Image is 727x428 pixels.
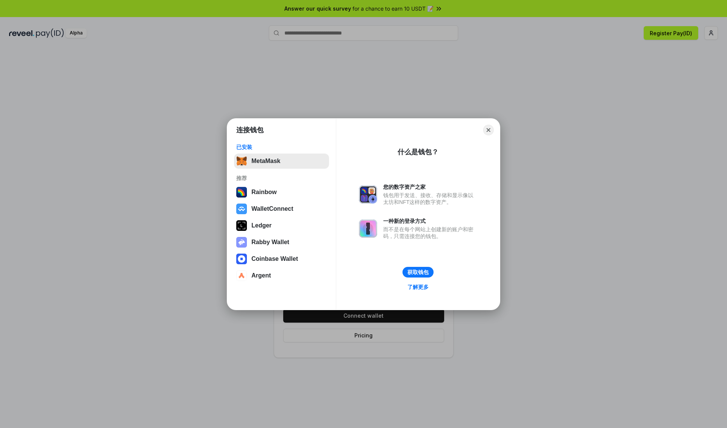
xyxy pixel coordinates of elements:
[234,268,329,283] button: Argent
[251,158,280,165] div: MetaMask
[403,282,433,292] a: 了解更多
[407,284,429,290] div: 了解更多
[483,125,494,135] button: Close
[236,156,247,166] img: svg+xml,%3Csvg%20fill%3D%22none%22%20height%3D%2233%22%20viewBox%3D%220%200%2035%2033%22%20width%...
[251,272,271,279] div: Argent
[234,235,329,250] button: Rabby Wallet
[236,125,264,135] h1: 连接钱包
[403,267,434,277] button: 获取钱包
[236,270,247,281] img: svg+xml,%3Csvg%20width%3D%2228%22%20height%3D%2228%22%20viewBox%3D%220%200%2028%2028%22%20fill%3D...
[236,175,327,182] div: 推荐
[234,201,329,216] button: WalletConnect
[234,218,329,233] button: Ledger
[236,204,247,214] img: svg+xml,%3Csvg%20width%3D%2228%22%20height%3D%2228%22%20viewBox%3D%220%200%2028%2028%22%20fill%3D...
[383,218,477,224] div: 一种新的登录方式
[234,251,329,267] button: Coinbase Wallet
[236,144,327,151] div: 已安装
[234,154,329,169] button: MetaMask
[407,269,429,276] div: 获取钱包
[359,185,377,204] img: svg+xml,%3Csvg%20xmlns%3D%22http%3A%2F%2Fwww.w3.org%2F2000%2Fsvg%22%20fill%3D%22none%22%20viewBox...
[383,183,477,190] div: 您的数字资产之家
[383,192,477,205] div: 钱包用于发送、接收、存储和显示像以太坊和NFT这样的数字资产。
[251,189,277,196] div: Rainbow
[251,205,293,212] div: WalletConnect
[383,226,477,240] div: 而不是在每个网站上创建新的账户和密码，只需连接您的钱包。
[398,147,438,157] div: 什么是钱包？
[234,185,329,200] button: Rainbow
[359,219,377,238] img: svg+xml,%3Csvg%20xmlns%3D%22http%3A%2F%2Fwww.w3.org%2F2000%2Fsvg%22%20fill%3D%22none%22%20viewBox...
[251,239,289,246] div: Rabby Wallet
[236,237,247,248] img: svg+xml,%3Csvg%20xmlns%3D%22http%3A%2F%2Fwww.w3.org%2F2000%2Fsvg%22%20fill%3D%22none%22%20viewBox...
[251,222,271,229] div: Ledger
[236,220,247,231] img: svg+xml,%3Csvg%20xmlns%3D%22http%3A%2F%2Fwww.w3.org%2F2000%2Fsvg%22%20width%3D%2228%22%20height%3...
[236,187,247,198] img: svg+xml,%3Csvg%20width%3D%22120%22%20height%3D%22120%22%20viewBox%3D%220%200%20120%20120%22%20fil...
[251,256,298,262] div: Coinbase Wallet
[236,254,247,264] img: svg+xml,%3Csvg%20width%3D%2228%22%20height%3D%2228%22%20viewBox%3D%220%200%2028%2028%22%20fill%3D...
